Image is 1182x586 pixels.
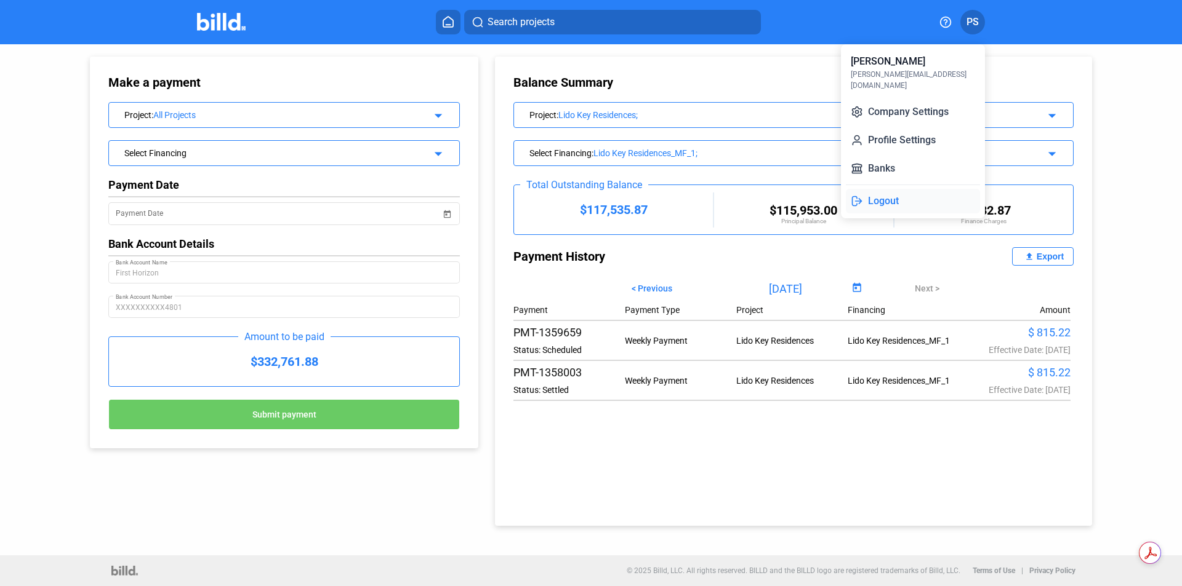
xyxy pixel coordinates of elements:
button: Banks [846,156,980,181]
button: Profile Settings [846,128,980,152]
button: Logout [846,189,980,213]
button: Company Settings [846,100,980,124]
div: [PERSON_NAME][EMAIL_ADDRESS][DOMAIN_NAME] [851,69,975,91]
div: [PERSON_NAME] [851,54,925,69]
